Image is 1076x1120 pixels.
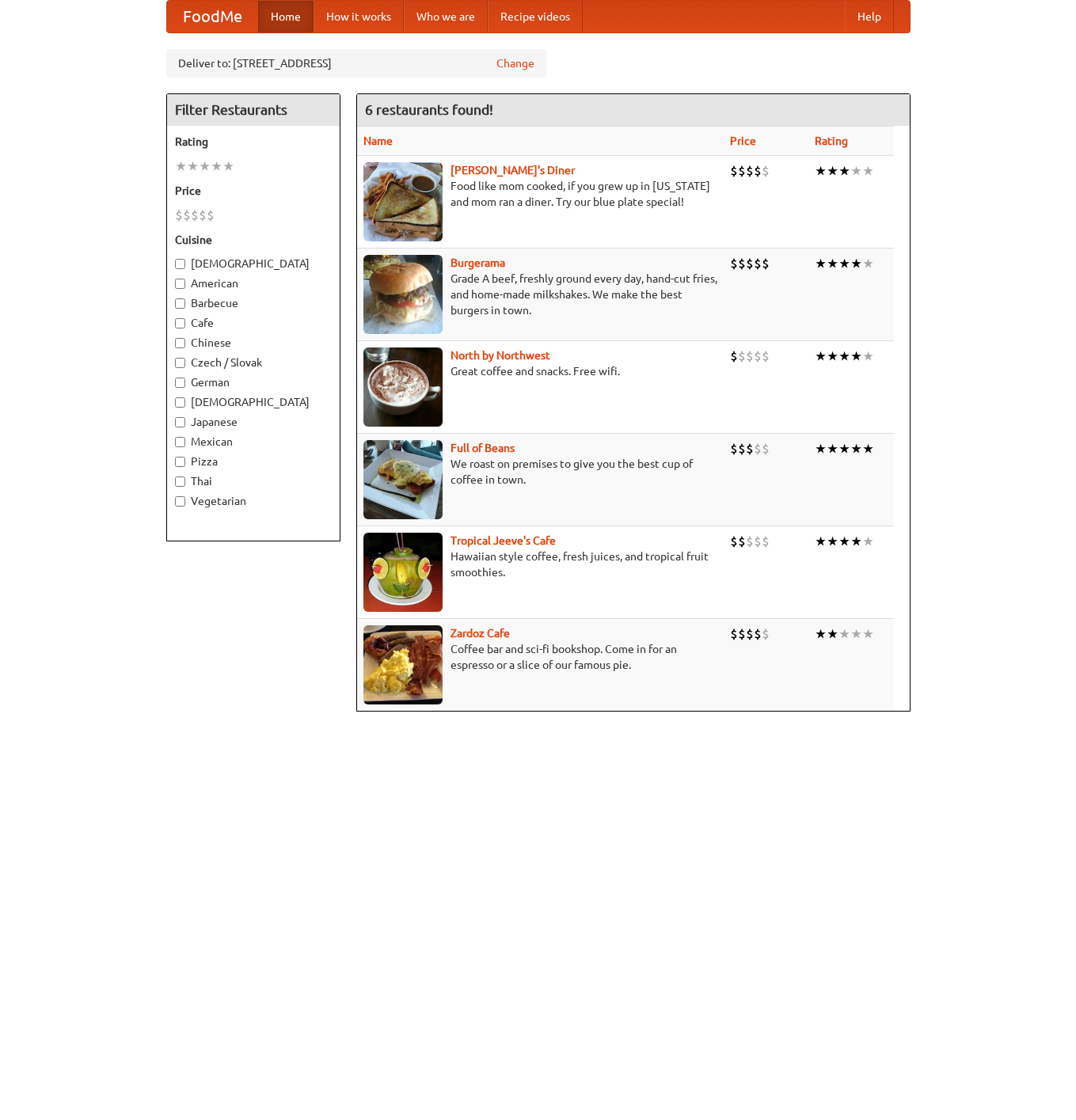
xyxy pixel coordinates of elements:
[838,533,850,550] li: ★
[850,347,862,365] li: ★
[738,440,746,457] li: $
[175,397,185,408] input: [DEMOGRAPHIC_DATA]
[363,456,717,488] p: We roast on premises to give you the best cup of coffee in town.
[746,625,754,643] li: $
[746,347,754,365] li: $
[363,255,443,334] img: burgerama.jpg
[166,49,546,78] div: Deliver to: [STREET_ADDRESS]
[762,440,770,457] li: $
[175,279,185,289] input: American
[175,232,332,248] h5: Cuisine
[762,533,770,550] li: $
[211,158,222,175] li: ★
[754,533,762,550] li: $
[175,374,332,390] label: German
[488,1,583,32] a: Recipe videos
[850,255,862,272] li: ★
[746,440,754,457] li: $
[363,625,443,704] img: zardoz.jpg
[175,378,185,388] input: German
[199,207,207,224] li: $
[738,162,746,180] li: $
[850,162,862,180] li: ★
[738,533,746,550] li: $
[175,259,185,269] input: [DEMOGRAPHIC_DATA]
[730,625,738,643] li: $
[175,496,185,507] input: Vegetarian
[862,347,874,365] li: ★
[451,627,510,640] a: Zardoz Cafe
[815,255,827,272] li: ★
[838,162,850,180] li: ★
[363,162,443,241] img: sallys.jpg
[404,1,488,32] a: Who we are
[167,94,340,126] h4: Filter Restaurants
[850,440,862,457] li: ★
[730,347,738,365] li: $
[175,256,332,271] label: [DEMOGRAPHIC_DATA]
[730,255,738,272] li: $
[754,440,762,457] li: $
[175,275,332,291] label: American
[451,349,550,362] a: North by Northwest
[175,493,332,509] label: Vegetarian
[175,315,332,331] label: Cafe
[199,158,211,175] li: ★
[862,255,874,272] li: ★
[862,533,874,550] li: ★
[363,347,443,427] img: north.jpg
[815,162,827,180] li: ★
[838,440,850,457] li: ★
[850,625,862,643] li: ★
[730,162,738,180] li: $
[258,1,314,32] a: Home
[175,434,332,450] label: Mexican
[827,625,838,643] li: ★
[314,1,404,32] a: How it works
[862,162,874,180] li: ★
[862,440,874,457] li: ★
[730,440,738,457] li: $
[175,335,332,351] label: Chinese
[365,102,493,117] ng-pluralize: 6 restaurants found!
[363,533,443,612] img: jeeves.jpg
[754,162,762,180] li: $
[175,338,185,348] input: Chinese
[762,625,770,643] li: $
[762,255,770,272] li: $
[738,625,746,643] li: $
[167,1,258,32] a: FoodMe
[862,625,874,643] li: ★
[363,363,717,379] p: Great coffee and snacks. Free wifi.
[191,207,199,224] li: $
[762,347,770,365] li: $
[175,207,183,224] li: $
[815,347,827,365] li: ★
[754,347,762,365] li: $
[738,347,746,365] li: $
[746,533,754,550] li: $
[451,442,515,454] a: Full of Beans
[762,162,770,180] li: $
[363,440,443,519] img: beans.jpg
[363,178,717,210] p: Food like mom cooked, if you grew up in [US_STATE] and mom ran a diner. Try our blue plate special!
[730,533,738,550] li: $
[451,164,575,177] a: [PERSON_NAME]'s Diner
[175,476,185,487] input: Thai
[845,1,894,32] a: Help
[738,255,746,272] li: $
[175,457,185,467] input: Pizza
[838,625,850,643] li: ★
[175,414,332,430] label: Japanese
[175,437,185,447] input: Mexican
[451,256,505,269] a: Burgerama
[838,255,850,272] li: ★
[363,271,717,318] p: Grade A beef, freshly ground every day, hand-cut fries, and home-made milkshakes. We make the bes...
[183,207,191,224] li: $
[175,183,332,199] h5: Price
